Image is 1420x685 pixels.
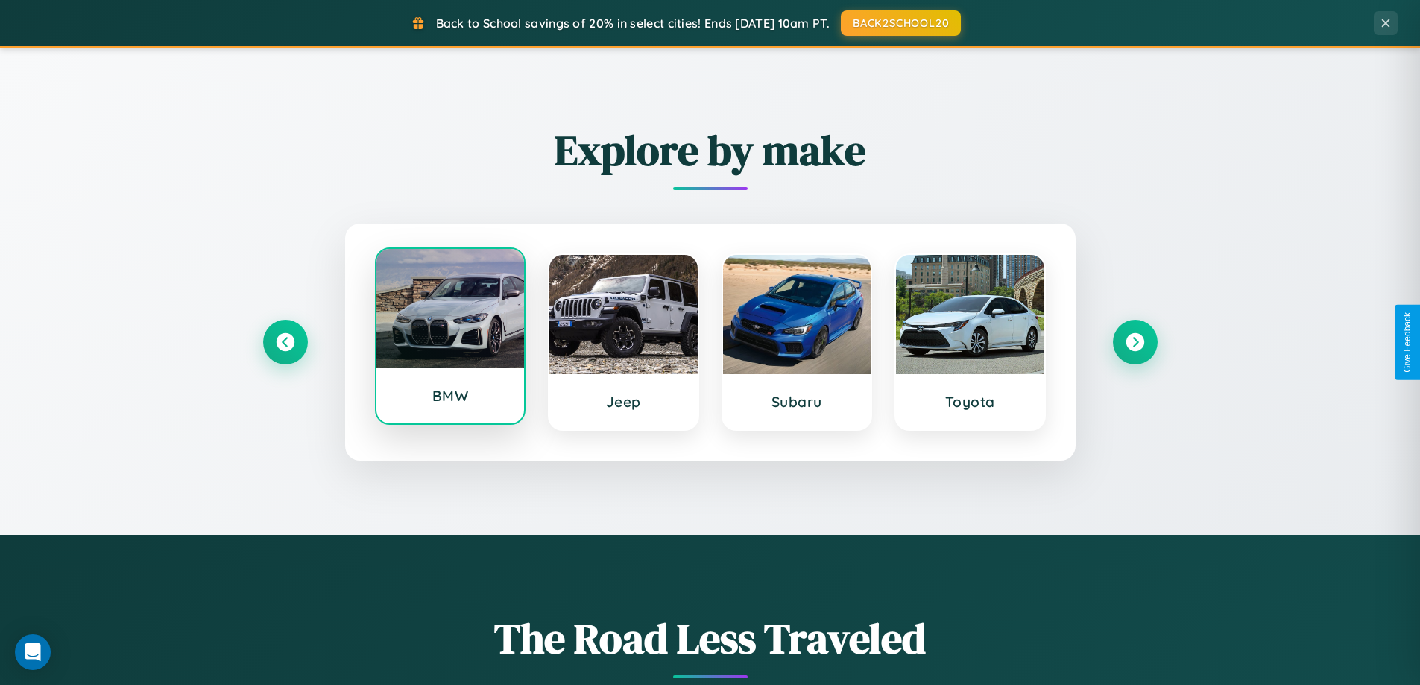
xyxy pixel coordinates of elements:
div: Open Intercom Messenger [15,634,51,670]
h2: Explore by make [263,121,1158,179]
h3: BMW [391,387,510,405]
button: BACK2SCHOOL20 [841,10,961,36]
span: Back to School savings of 20% in select cities! Ends [DATE] 10am PT. [436,16,830,31]
h3: Jeep [564,393,683,411]
h1: The Road Less Traveled [263,610,1158,667]
div: Give Feedback [1402,312,1413,373]
h3: Subaru [738,393,856,411]
h3: Toyota [911,393,1029,411]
